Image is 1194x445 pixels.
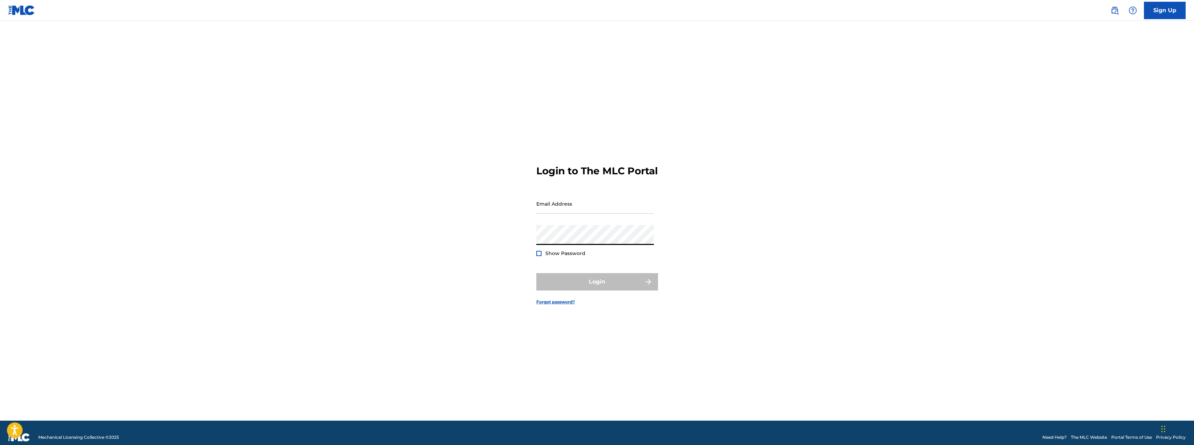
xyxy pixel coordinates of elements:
img: help [1129,6,1137,15]
img: MLC Logo [8,5,35,15]
a: Forgot password? [536,299,575,305]
a: Public Search [1108,3,1122,17]
span: Show Password [545,250,585,256]
iframe: Chat Widget [1159,412,1194,445]
div: Help [1126,3,1140,17]
a: The MLC Website [1071,434,1107,440]
a: Need Help? [1042,434,1067,440]
img: search [1111,6,1119,15]
h3: Login to The MLC Portal [536,165,658,177]
a: Sign Up [1144,2,1186,19]
img: logo [8,433,30,442]
div: Виджет чата [1159,412,1194,445]
a: Privacy Policy [1156,434,1186,440]
span: Mechanical Licensing Collective © 2025 [38,434,119,440]
div: Перетащить [1161,419,1165,439]
a: Portal Terms of Use [1111,434,1152,440]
